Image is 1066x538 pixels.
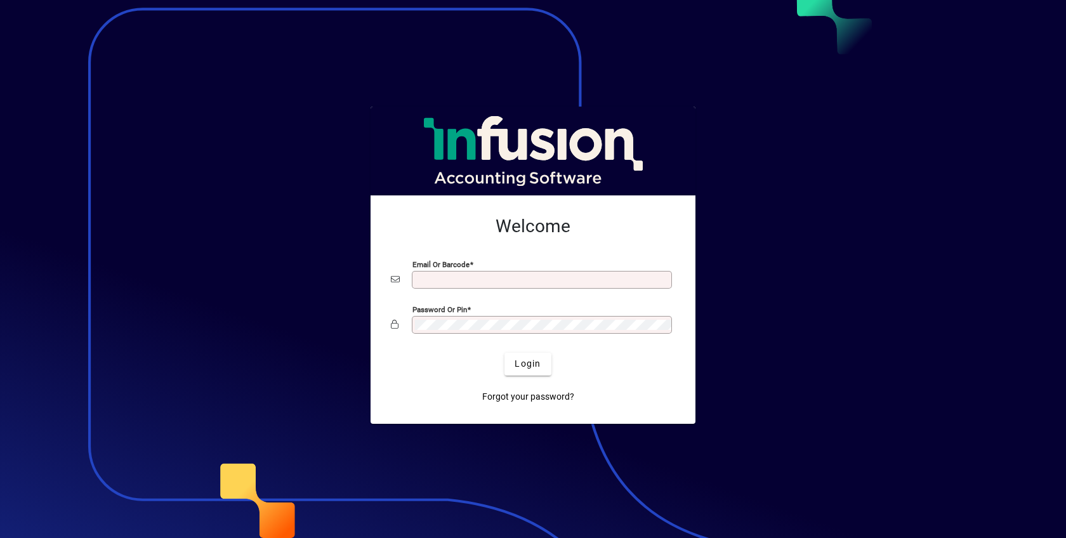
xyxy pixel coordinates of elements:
span: Login [515,357,541,371]
a: Forgot your password? [477,386,579,409]
button: Login [504,353,551,376]
h2: Welcome [391,216,675,237]
span: Forgot your password? [482,390,574,403]
mat-label: Email or Barcode [412,259,470,268]
mat-label: Password or Pin [412,305,467,313]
